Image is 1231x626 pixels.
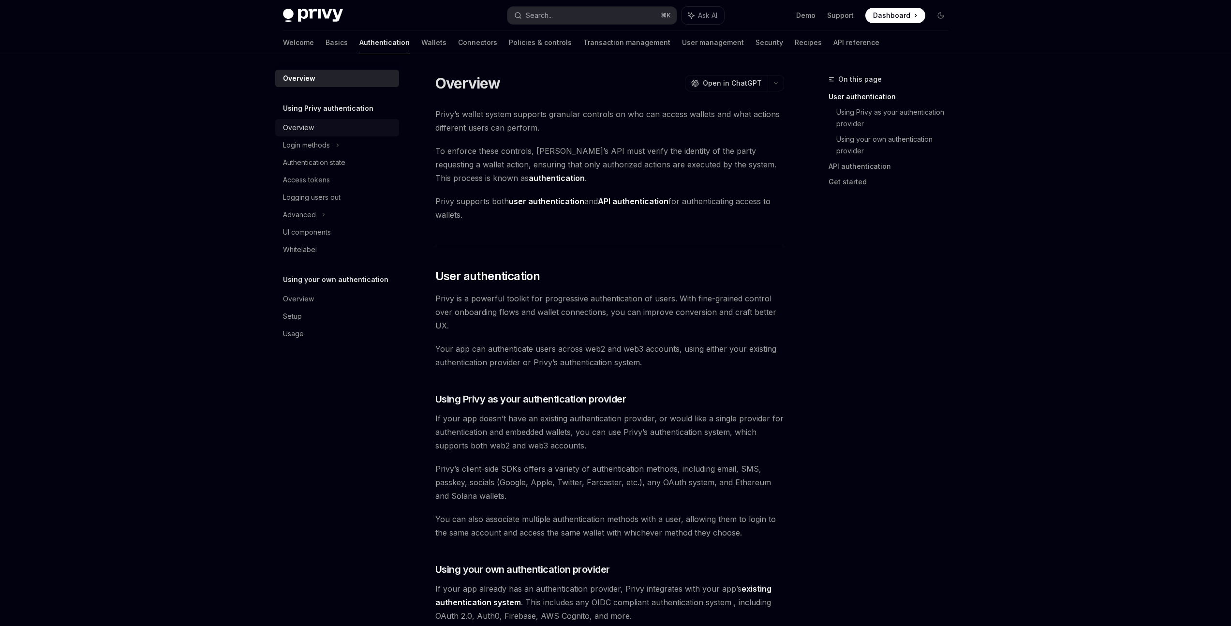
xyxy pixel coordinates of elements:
a: Connectors [458,31,497,54]
span: If your app doesn’t have an existing authentication provider, or would like a single provider for... [435,412,784,452]
a: Access tokens [275,171,399,189]
a: Usage [275,325,399,343]
div: Usage [283,328,304,340]
div: Search... [526,10,553,21]
button: Open in ChatGPT [685,75,768,91]
button: Ask AI [682,7,724,24]
a: API reference [833,31,879,54]
h5: Using your own authentication [283,274,388,285]
span: Using Privy as your authentication provider [435,392,626,406]
a: Welcome [283,31,314,54]
strong: API authentication [598,196,668,206]
a: Support [827,11,854,20]
span: You can also associate multiple authentication methods with a user, allowing them to login to the... [435,512,784,539]
div: Overview [283,73,315,84]
div: Overview [283,122,314,134]
span: Dashboard [873,11,910,20]
span: Ask AI [698,11,717,20]
span: Your app can authenticate users across web2 and web3 accounts, using either your existing authent... [435,342,784,369]
a: Overview [275,290,399,308]
div: Whitelabel [283,244,317,255]
a: Using your own authentication provider [836,132,956,159]
a: Security [756,31,783,54]
a: User management [682,31,744,54]
div: Overview [283,293,314,305]
div: Access tokens [283,174,330,186]
a: Wallets [421,31,446,54]
div: Setup [283,311,302,322]
img: dark logo [283,9,343,22]
h5: Using Privy authentication [283,103,373,114]
a: Dashboard [865,8,925,23]
span: Privy’s client-side SDKs offers a variety of authentication methods, including email, SMS, passke... [435,462,784,503]
div: UI components [283,226,331,238]
button: Search...⌘K [507,7,677,24]
div: Login methods [283,139,330,151]
span: To enforce these controls, [PERSON_NAME]’s API must verify the identity of the party requesting a... [435,144,784,185]
a: Transaction management [583,31,670,54]
div: Advanced [283,209,316,221]
span: Privy is a powerful toolkit for progressive authentication of users. With fine-grained control ov... [435,292,784,332]
span: If your app already has an authentication provider, Privy integrates with your app’s . This inclu... [435,582,784,623]
a: Basics [326,31,348,54]
a: Policies & controls [509,31,572,54]
strong: authentication [529,173,585,183]
span: Open in ChatGPT [703,78,762,88]
a: Overview [275,119,399,136]
a: API authentication [829,159,956,174]
span: Using your own authentication provider [435,563,610,576]
a: Recipes [795,31,822,54]
div: Authentication state [283,157,345,168]
a: Overview [275,70,399,87]
h1: Overview [435,75,501,92]
strong: user authentication [509,196,584,206]
a: Setup [275,308,399,325]
a: Whitelabel [275,241,399,258]
a: UI components [275,224,399,241]
span: Privy’s wallet system supports granular controls on who can access wallets and what actions diffe... [435,107,784,134]
span: On this page [838,74,882,85]
a: Authentication state [275,154,399,171]
a: Demo [796,11,816,20]
a: Logging users out [275,189,399,206]
span: ⌘ K [661,12,671,19]
a: Authentication [359,31,410,54]
a: User authentication [829,89,956,104]
span: User authentication [435,268,540,284]
a: Using Privy as your authentication provider [836,104,956,132]
div: Logging users out [283,192,341,203]
span: Privy supports both and for authenticating access to wallets. [435,194,784,222]
a: Get started [829,174,956,190]
button: Toggle dark mode [933,8,949,23]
